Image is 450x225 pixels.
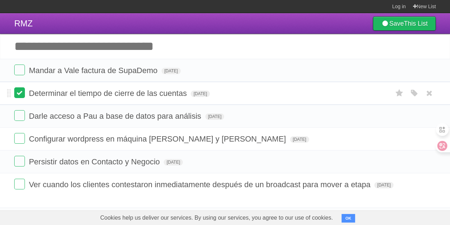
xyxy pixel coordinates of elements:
[342,214,355,223] button: OK
[29,180,372,189] span: Ver cuando los clientes contestaron inmediatamente después de un broadcast para mover a etapa
[29,157,162,166] span: Persistir datos en Contacto y Negocio
[14,19,33,28] span: RMZ
[290,136,309,143] span: [DATE]
[191,91,210,97] span: [DATE]
[14,133,25,144] label: Done
[29,66,159,75] span: Mandar a Vale factura de SupaDemo
[14,110,25,121] label: Done
[205,113,224,120] span: [DATE]
[392,87,406,99] label: Star task
[14,156,25,167] label: Done
[14,87,25,98] label: Done
[164,159,183,165] span: [DATE]
[29,89,189,98] span: Determinar el tiempo de cierre de las cuentas
[374,182,393,188] span: [DATE]
[404,20,428,27] b: This List
[29,134,288,143] span: Configurar wordpress en máquina [PERSON_NAME] y [PERSON_NAME]
[373,16,436,31] a: SaveThis List
[14,179,25,189] label: Done
[29,112,203,121] span: Darle acceso a Pau a base de datos para análisis
[14,65,25,75] label: Done
[93,211,340,225] span: Cookies help us deliver our services. By using our services, you agree to our use of cookies.
[162,68,181,74] span: [DATE]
